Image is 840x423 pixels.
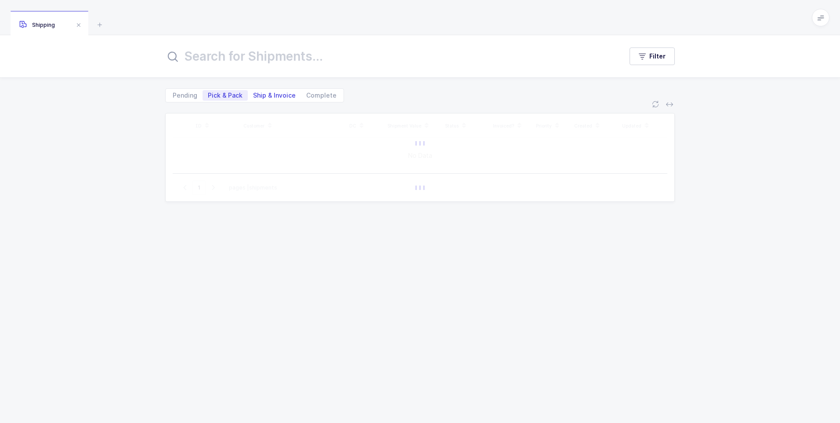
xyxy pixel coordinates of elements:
[165,46,612,67] input: Search for Shipments...
[649,52,666,61] span: Filter
[173,92,197,98] span: Pending
[306,92,337,98] span: Complete
[19,22,55,28] span: Shipping
[253,92,296,98] span: Ship & Invoice
[208,92,243,98] span: Pick & Pack
[630,47,675,65] button: Filter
